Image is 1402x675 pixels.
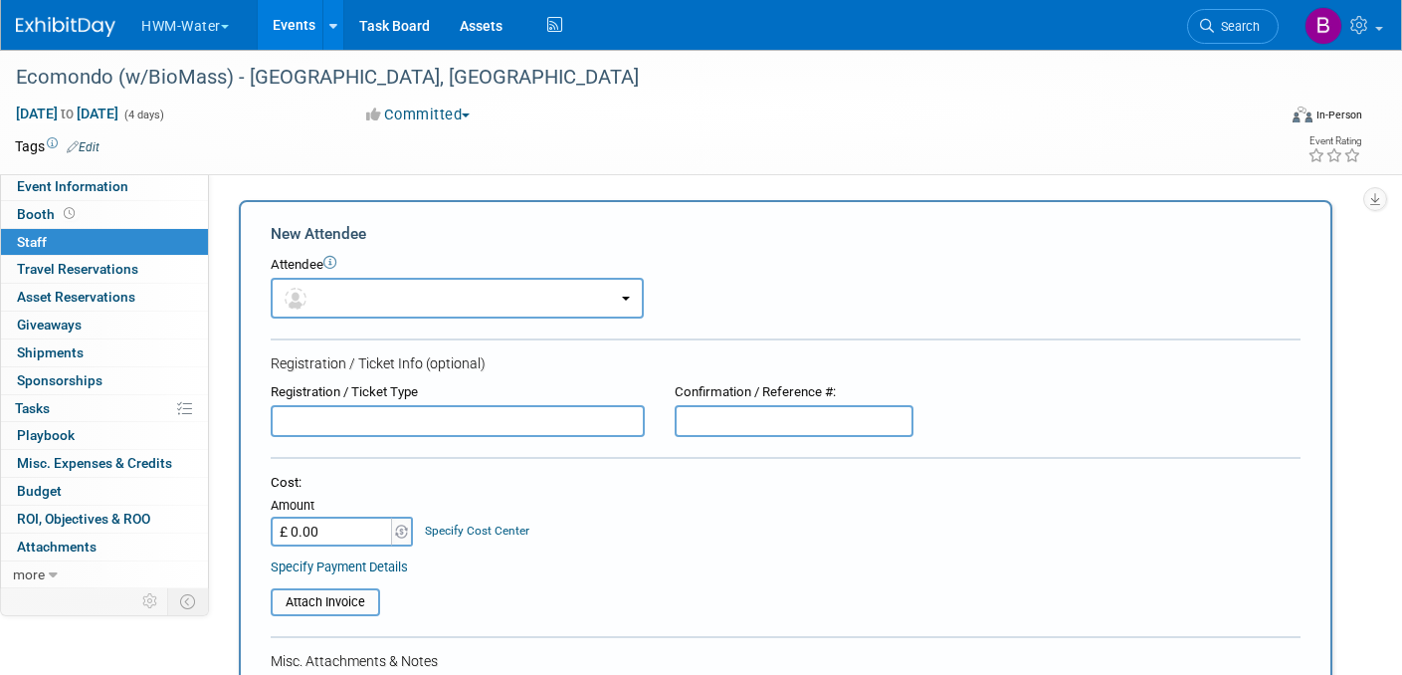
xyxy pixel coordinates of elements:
span: Giveaways [17,317,82,333]
span: Misc. Expenses & Credits [17,455,172,471]
div: Registration / Ticket Type [271,383,645,402]
a: Search [1187,9,1279,44]
div: Confirmation / Reference #: [675,383,913,402]
span: more [13,566,45,582]
a: Asset Reservations [1,284,208,311]
td: Toggle Event Tabs [168,588,209,614]
span: Attachments [17,539,97,555]
span: Budget [17,483,62,499]
img: ExhibitDay [16,17,115,37]
a: Specify Payment Details [271,560,408,574]
span: Booth [17,206,79,222]
a: ROI, Objectives & ROO [1,506,208,533]
a: Shipments [1,339,208,366]
div: Attendee [271,256,1301,275]
span: Sponsorships [17,372,102,388]
a: Misc. Expenses & Credits [1,450,208,477]
img: Barb DeWyer [1304,7,1342,45]
div: Amount [271,497,415,517]
div: Misc. Attachments & Notes [271,651,1301,671]
a: Travel Reservations [1,256,208,283]
span: Event Information [17,178,128,194]
div: Event Rating [1307,136,1361,146]
span: Playbook [17,427,75,443]
a: Attachments [1,534,208,561]
span: Shipments [17,344,84,360]
td: Personalize Event Tab Strip [133,588,168,614]
span: [DATE] [DATE] [15,105,119,122]
a: Tasks [1,395,208,422]
a: Budget [1,478,208,505]
a: Staff [1,229,208,256]
div: Ecomondo (w/BioMass) - [GEOGRAPHIC_DATA], [GEOGRAPHIC_DATA] [9,60,1248,96]
a: Booth [1,201,208,228]
a: Playbook [1,422,208,449]
div: Cost: [271,474,1301,493]
span: Travel Reservations [17,261,138,277]
a: Giveaways [1,312,208,338]
span: (4 days) [122,109,164,121]
span: Staff [17,234,47,250]
span: Booth not reserved yet [60,206,79,221]
div: Event Format [1162,104,1362,133]
div: New Attendee [271,223,1301,245]
span: Tasks [15,400,50,416]
span: Asset Reservations [17,289,135,305]
a: more [1,562,208,588]
img: Format-Inperson.png [1293,107,1312,122]
button: Committed [359,105,478,125]
a: Sponsorships [1,367,208,394]
td: Tags [15,136,100,156]
span: Search [1214,19,1260,34]
a: Edit [67,140,100,154]
a: Specify Cost Center [425,524,529,538]
div: Registration / Ticket Info (optional) [271,353,1301,373]
a: Event Information [1,173,208,200]
span: to [58,106,77,121]
div: In-Person [1315,108,1362,122]
span: ROI, Objectives & ROO [17,511,150,527]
